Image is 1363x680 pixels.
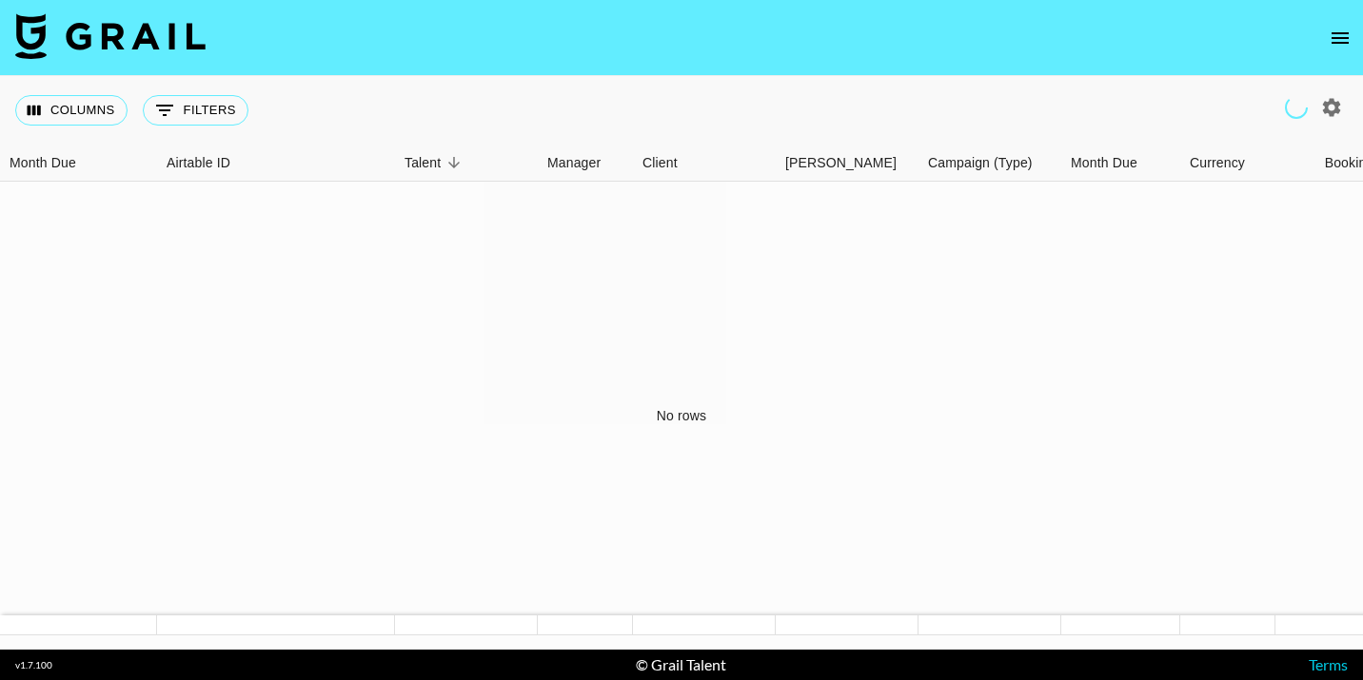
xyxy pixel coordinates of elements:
button: open drawer [1321,19,1359,57]
div: Manager [538,145,633,182]
div: Month Due [1061,145,1180,182]
div: Currency [1190,145,1245,182]
button: Select columns [15,95,128,126]
div: Client [633,145,776,182]
div: Campaign (Type) [919,145,1061,182]
div: Airtable ID [157,145,395,182]
img: Grail Talent [15,13,206,59]
div: Currency [1180,145,1275,182]
div: Airtable ID [167,145,230,182]
span: Refreshing clients, users, talent, campaigns, managers... [1285,96,1308,119]
div: Client [642,145,678,182]
div: Talent [395,145,538,182]
div: Month Due [10,145,76,182]
div: Month Due [1071,145,1137,182]
div: Talent [405,145,441,182]
div: Booker [776,145,919,182]
a: Terms [1309,655,1348,673]
div: Manager [547,145,601,182]
div: [PERSON_NAME] [785,145,897,182]
div: Campaign (Type) [928,145,1033,182]
div: © Grail Talent [636,655,726,674]
button: Show filters [143,95,248,126]
button: Sort [441,149,467,176]
div: v 1.7.100 [15,659,52,671]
